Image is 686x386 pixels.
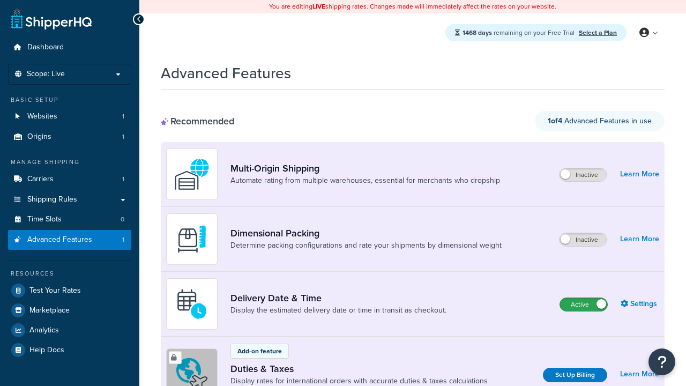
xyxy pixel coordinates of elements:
label: Active [560,298,607,311]
a: Advanced Features1 [8,230,131,250]
a: Determine packing configurations and rate your shipments by dimensional weight [230,240,502,251]
button: Open Resource Center [648,348,675,375]
a: Multi-Origin Shipping [230,162,500,174]
li: Advanced Features [8,230,131,250]
div: Resources [8,269,131,278]
b: LIVE [312,2,325,11]
a: Dashboard [8,38,131,57]
div: Manage Shipping [8,158,131,167]
a: Time Slots0 [8,210,131,229]
li: Carriers [8,169,131,189]
a: Set Up Billing [543,368,607,382]
a: Shipping Rules [8,190,131,210]
h1: Advanced Features [161,63,291,84]
label: Inactive [560,168,607,181]
a: Learn More [620,232,659,247]
a: Select a Plan [579,28,617,38]
a: Learn More [620,167,659,182]
span: 1 [122,132,124,142]
div: Recommended [161,115,234,127]
a: Dimensional Packing [230,227,502,239]
span: Marketplace [29,306,70,315]
li: Origins [8,127,131,147]
span: Time Slots [27,215,62,224]
span: Carriers [27,175,54,184]
a: Delivery Date & Time [230,292,446,304]
span: 1 [122,112,124,121]
span: 0 [121,215,124,224]
a: Automate rating from multiple warehouses, essential for merchants who dropship [230,175,500,186]
span: Websites [27,112,57,121]
img: DTVBYsAAAAAASUVORK5CYII= [173,220,211,258]
a: Learn More [620,367,659,382]
a: Test Your Rates [8,281,131,300]
a: Websites1 [8,107,131,127]
a: Carriers1 [8,169,131,189]
img: gfkeb5ejjkALwAAAABJRU5ErkJggg== [173,285,211,323]
label: Inactive [560,233,607,246]
span: Origins [27,132,51,142]
span: Help Docs [29,346,64,355]
span: 1 [122,175,124,184]
a: Display the estimated delivery date or time in transit as checkout. [230,305,446,316]
a: Origins1 [8,127,131,147]
span: Analytics [29,326,59,335]
span: 1 [122,235,124,244]
span: Scope: Live [27,70,65,79]
a: Help Docs [8,340,131,360]
span: Dashboard [27,43,64,52]
li: Time Slots [8,210,131,229]
span: remaining on your Free Trial [463,28,576,38]
a: Marketplace [8,301,131,320]
span: Test Your Rates [29,286,81,295]
p: Add-on feature [237,346,282,356]
a: Settings [621,296,659,311]
strong: 1468 days [463,28,492,38]
span: Shipping Rules [27,195,77,204]
span: Advanced Features [27,235,92,244]
span: Advanced Features in use [548,115,652,127]
li: Websites [8,107,131,127]
a: Duties & Taxes [230,363,488,375]
a: Analytics [8,321,131,340]
div: Basic Setup [8,95,131,105]
strong: 1 of 4 [548,115,562,127]
img: WatD5o0RtDAAAAAElFTkSuQmCC [173,155,211,193]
